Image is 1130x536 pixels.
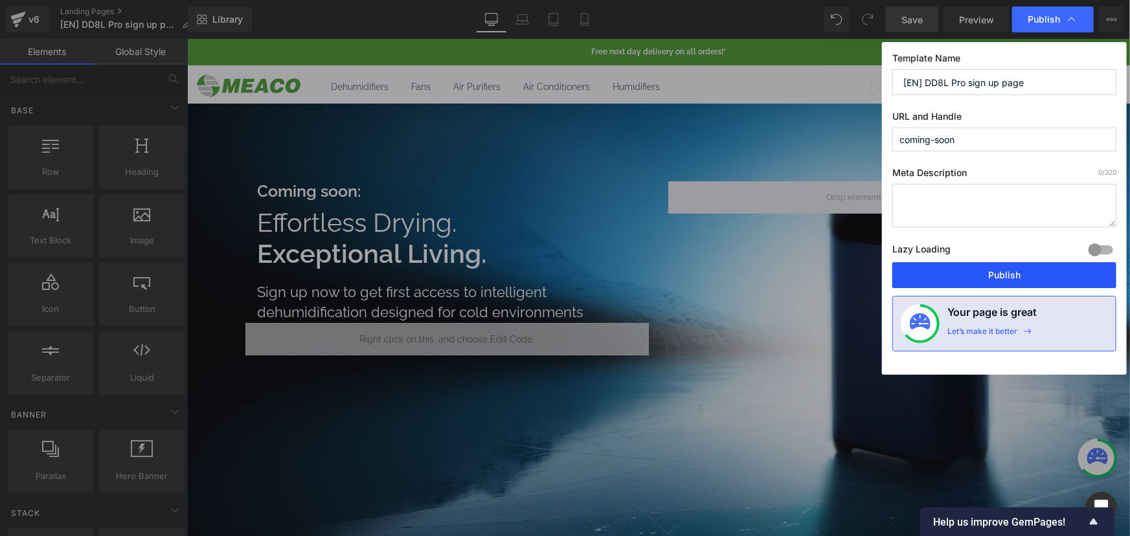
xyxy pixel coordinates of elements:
[70,243,429,284] h1: Sign up now to get first access to intelligent dehumidification designed for cold environments
[892,262,1116,288] button: Publish
[1086,492,1117,523] div: Open Intercom Messenger
[70,142,174,162] strong: Coming soon:
[1098,168,1102,176] span: 0
[947,304,1037,326] h4: Your page is great
[933,514,1102,530] button: Show survey - Help us improve GemPages!
[892,241,951,262] label: Lazy Loading
[910,313,931,334] img: onboarding-status.svg
[933,516,1086,528] span: Help us improve GemPages!
[892,111,1116,128] label: URL and Handle
[892,167,1116,184] label: Meta Description
[892,52,1116,69] label: Template Name
[947,326,1017,343] div: Let’s make it better
[1028,14,1060,25] span: Publish
[70,199,300,230] strong: Exceptional Living.
[70,168,270,199] span: Effortless Drying.
[1098,168,1116,176] span: /320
